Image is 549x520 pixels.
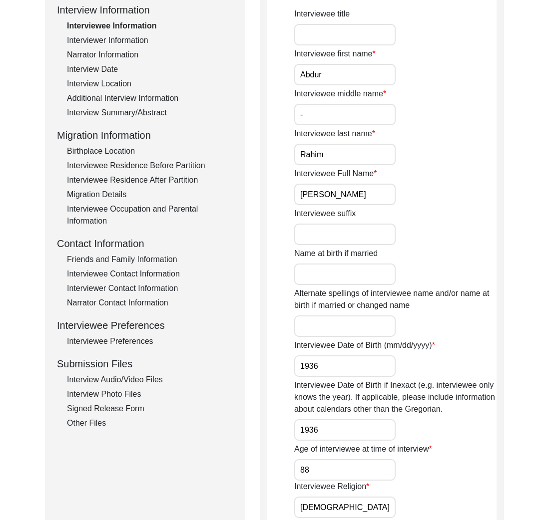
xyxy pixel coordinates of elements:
div: Migration Details [67,189,233,201]
div: Interview Photo Files [67,388,233,400]
label: Interviewee last name [294,128,375,140]
div: Narrator Contact Information [67,297,233,309]
div: Interviewee Contact Information [67,268,233,280]
div: Interviewee Preferences [57,318,233,333]
div: Interviewee Preferences [67,335,233,347]
label: Interviewee Full Name [294,168,377,180]
div: Friends and Family Information [67,254,233,265]
div: Contact Information [57,236,233,251]
div: Interviewer Information [67,34,233,46]
div: Interview Summary/Abstract [67,107,233,119]
label: Interviewee Religion [294,481,369,493]
div: Interviewer Contact Information [67,282,233,294]
div: Interviewee Information [67,20,233,32]
label: Interviewee middle name [294,88,386,100]
label: Interviewee suffix [294,208,356,220]
div: Interviewee Residence Before Partition [67,160,233,172]
label: Interviewee first name [294,48,376,60]
div: Interview Date [67,63,233,75]
div: Birthplace Location [67,145,233,157]
label: Name at birth if married [294,248,378,260]
div: Narrator Information [67,49,233,61]
div: Additional Interview Information [67,92,233,104]
label: Interviewee title [294,8,350,20]
label: Age of interviewee at time of interview [294,443,432,455]
div: Signed Release Form [67,403,233,415]
div: Interviewee Residence After Partition [67,174,233,186]
div: Interview Information [57,2,233,17]
div: Submission Files [57,356,233,371]
label: Interviewee Date of Birth if Inexact (e.g. interviewee only knows the year). If applicable, pleas... [294,379,497,415]
label: Alternate spellings of interviewee name and/or name at birth if married or changed name [294,287,497,311]
div: Interview Location [67,78,233,90]
div: Other Files [67,417,233,429]
div: Migration Information [57,128,233,143]
label: Interviewee Date of Birth (mm/dd/yyyy) [294,339,435,351]
div: Interviewee Occupation and Parental Information [67,203,233,227]
div: Interview Audio/Video Files [67,374,233,386]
